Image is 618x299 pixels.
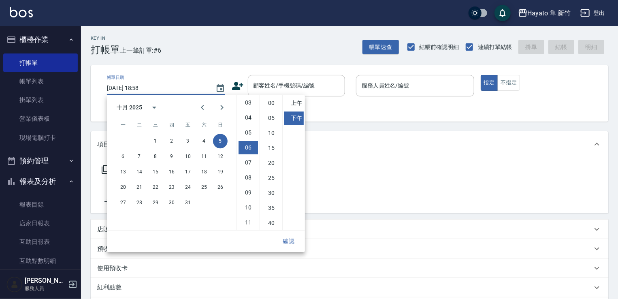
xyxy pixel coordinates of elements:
[3,91,78,109] a: 掛單列表
[3,109,78,128] a: 營業儀表板
[260,95,282,230] ul: Select minutes
[262,111,281,125] li: 5 minutes
[132,195,147,210] button: 28
[420,43,459,51] span: 結帳前確認明細
[107,81,207,95] input: YYYY/MM/DD hh:mm
[197,180,211,194] button: 25
[91,278,608,297] div: 紅利點數
[181,149,195,164] button: 10
[262,141,281,155] li: 15 minutes
[262,126,281,140] li: 10 minutes
[120,45,162,56] span: 上一筆訂單:#6
[148,134,163,148] button: 1
[3,252,78,270] a: 互助點數明細
[117,103,142,112] div: 十月 2025
[197,164,211,179] button: 18
[148,149,163,164] button: 8
[193,98,212,117] button: Previous month
[213,134,228,148] button: 5
[181,180,195,194] button: 24
[10,7,33,17] img: Logo
[164,149,179,164] button: 9
[3,171,78,192] button: 報表及分析
[181,134,195,148] button: 3
[239,186,258,199] li: 9 hours
[3,195,78,214] a: 報表目錄
[362,40,399,55] button: 帳單速查
[262,171,281,185] li: 25 minutes
[239,141,258,154] li: 6 hours
[3,233,78,251] a: 互助日報表
[91,258,608,278] div: 使用預收卡
[262,156,281,170] li: 20 minutes
[3,150,78,171] button: 預約管理
[262,201,281,215] li: 35 minutes
[97,264,128,273] p: 使用預收卡
[107,75,124,81] label: 帳單日期
[132,164,147,179] button: 14
[91,131,608,157] div: 項目消費
[3,29,78,50] button: 櫃檯作業
[239,201,258,214] li: 10 hours
[528,8,571,18] div: Hayato 隼 新竹
[148,195,163,210] button: 29
[148,117,163,133] span: 星期三
[91,220,608,239] div: 店販銷售
[148,164,163,179] button: 15
[284,111,304,125] li: 下午
[213,180,228,194] button: 26
[3,128,78,147] a: 現場電腦打卡
[116,164,130,179] button: 13
[481,75,498,91] button: 指定
[237,95,260,230] ul: Select hours
[116,149,130,164] button: 6
[148,180,163,194] button: 22
[494,5,511,21] button: save
[3,53,78,72] a: 打帳單
[282,95,305,230] ul: Select meridiem
[3,214,78,233] a: 店家日報表
[197,134,211,148] button: 4
[262,216,281,230] li: 40 minutes
[116,180,130,194] button: 20
[577,6,608,21] button: 登出
[164,134,179,148] button: 2
[97,140,121,149] p: 項目消費
[211,79,230,98] button: Choose date, selected date is 2025-10-05
[181,117,195,133] span: 星期五
[164,180,179,194] button: 23
[132,149,147,164] button: 7
[164,164,179,179] button: 16
[132,117,147,133] span: 星期二
[239,156,258,169] li: 7 hours
[213,164,228,179] button: 19
[6,276,23,293] img: Person
[181,195,195,210] button: 31
[25,285,66,292] p: 服務人員
[262,186,281,200] li: 30 minutes
[197,117,211,133] span: 星期六
[3,72,78,91] a: 帳單列表
[239,171,258,184] li: 8 hours
[284,96,304,110] li: 上午
[91,239,608,258] div: 預收卡販賣
[276,234,302,249] button: 確認
[116,195,130,210] button: 27
[97,225,121,234] p: 店販銷售
[239,96,258,109] li: 3 hours
[478,43,512,51] span: 連續打單結帳
[164,117,179,133] span: 星期四
[515,5,574,21] button: Hayato 隼 新竹
[262,96,281,110] li: 0 minutes
[91,36,120,41] h2: Key In
[181,164,195,179] button: 17
[239,126,258,139] li: 5 hours
[497,75,520,91] button: 不指定
[164,195,179,210] button: 30
[97,245,128,253] p: 預收卡販賣
[25,277,66,285] h5: [PERSON_NAME]
[213,117,228,133] span: 星期日
[116,117,130,133] span: 星期一
[145,98,164,117] button: calendar view is open, switch to year view
[213,149,228,164] button: 12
